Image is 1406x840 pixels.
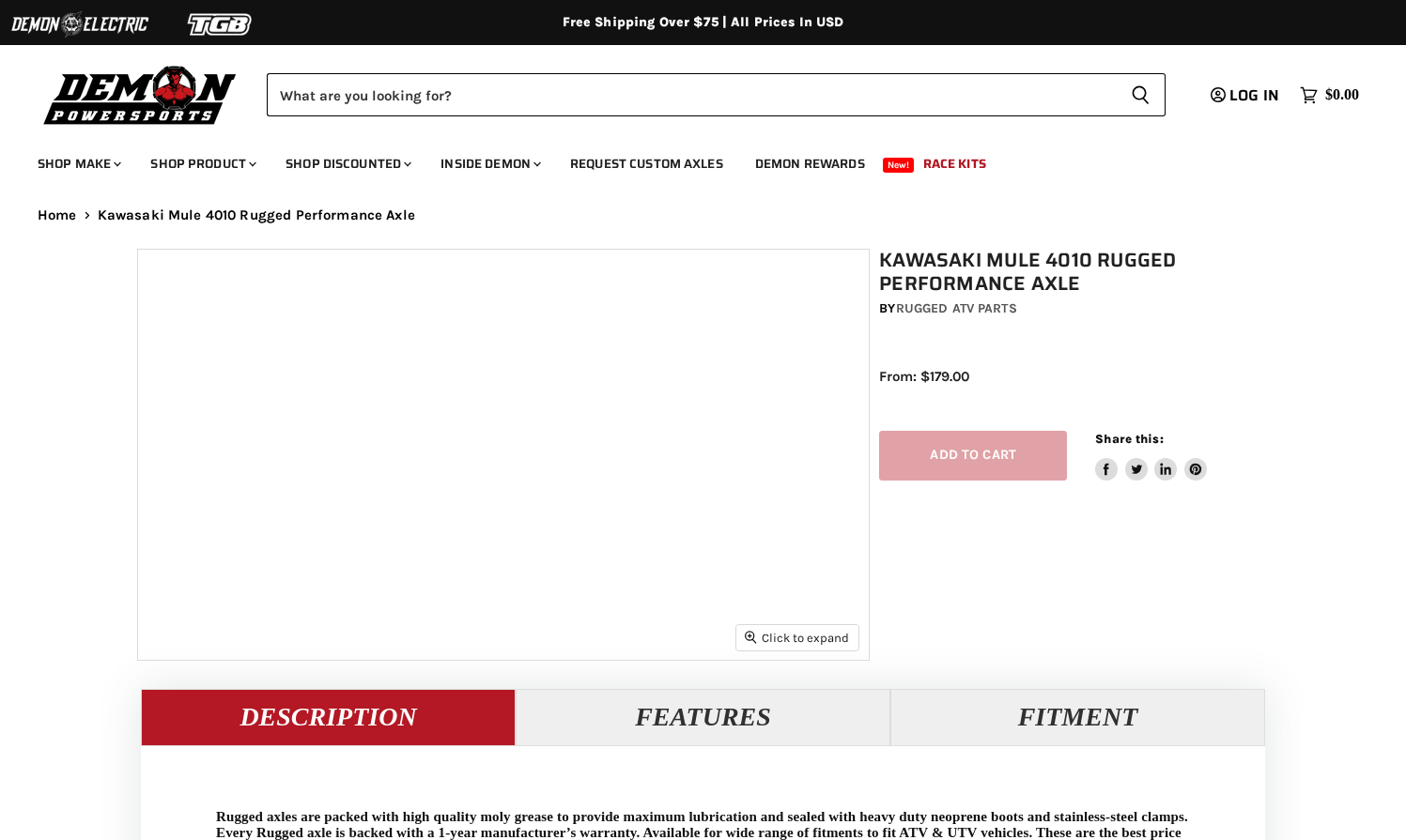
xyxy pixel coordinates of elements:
span: Log in [1229,84,1279,107]
h1: Kawasaki Mule 4010 Rugged Performance Axle [879,249,1278,296]
a: Shop Discounted [271,145,423,183]
button: Fitment [890,689,1265,745]
aside: Share this: [1095,431,1207,481]
a: Demon Rewards [741,145,879,183]
a: Request Custom Axles [556,145,737,183]
span: From: $179.00 [879,368,969,385]
button: Click to expand [736,625,858,650]
a: Shop Make [23,145,132,183]
button: Search [1116,73,1166,116]
span: Kawasaki Mule 4010 Rugged Performance Axle [98,207,415,223]
img: TGB Logo 2 [150,7,291,42]
img: Demon Electric Logo 2 [9,7,150,42]
span: Share this: [1095,432,1163,446]
img: Demon Powersports [38,61,243,128]
span: Click to expand [745,631,849,645]
a: Inside Demon [426,145,552,183]
div: by [879,298,1278,319]
a: Log in [1202,87,1290,104]
ul: Main menu [23,137,1354,183]
a: Shop Product [136,145,268,183]
a: Race Kits [909,145,1000,183]
span: New! [883,158,915,173]
form: Product [267,73,1166,116]
a: Rugged ATV Parts [896,300,1017,316]
span: $0.00 [1325,86,1359,104]
input: Search [267,73,1116,116]
a: Home [38,207,77,223]
a: $0.00 [1290,82,1368,109]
